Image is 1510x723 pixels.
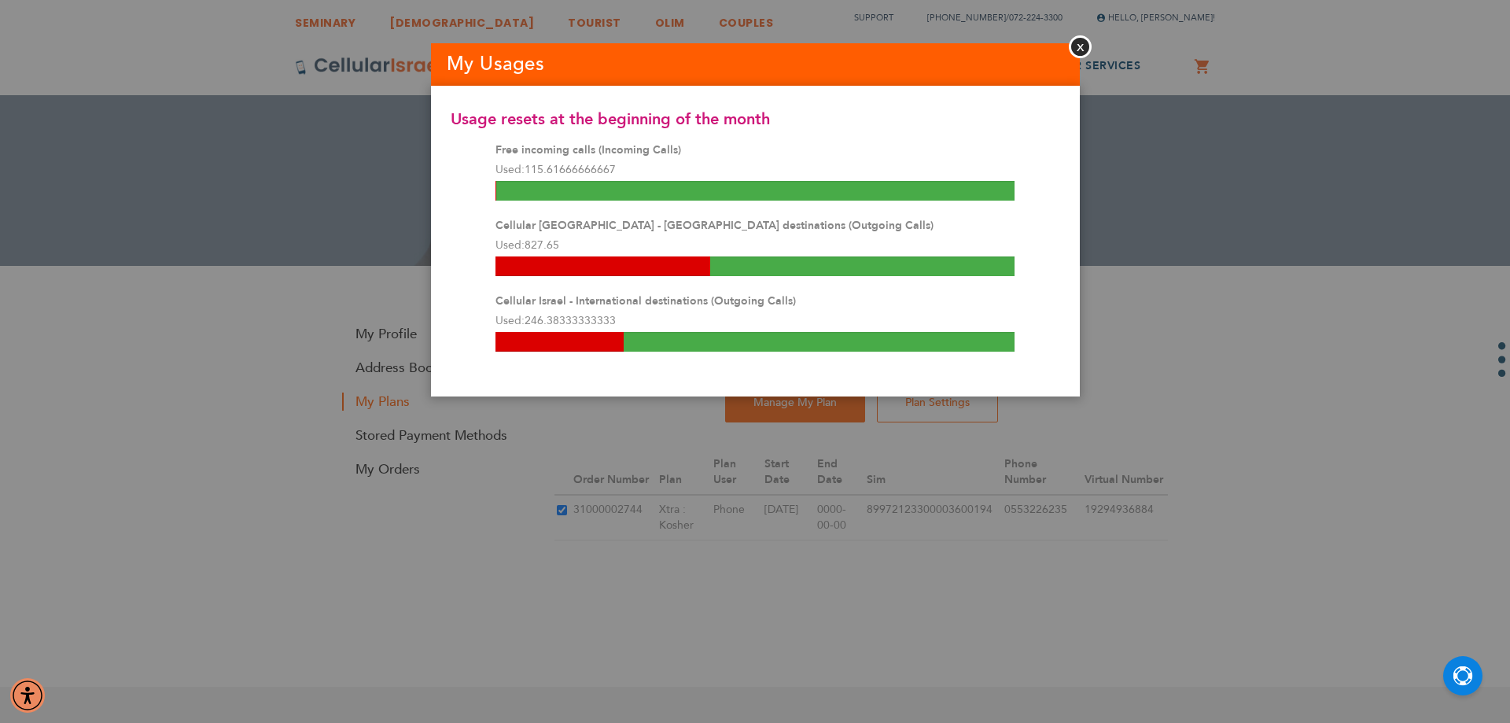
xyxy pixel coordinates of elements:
[495,160,1015,180] p: Used:
[495,218,934,233] strong: Cellular [GEOGRAPHIC_DATA] - [GEOGRAPHIC_DATA] destinations (Outgoing Calls)
[495,236,1015,256] p: Used:
[495,293,796,308] strong: Cellular Israel - International destinations (Outgoing Calls)
[525,238,559,253] span: 827.65
[495,312,1015,331] p: Used:
[451,105,1060,133] p: Usage resets at the beginning of the month
[525,313,616,328] span: 246.38333333333
[495,142,681,157] strong: Free incoming calls (Incoming Calls)
[525,162,616,177] span: 115.61666666667
[10,678,45,713] div: Accessibility Menu
[431,43,1080,86] h1: My Usages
